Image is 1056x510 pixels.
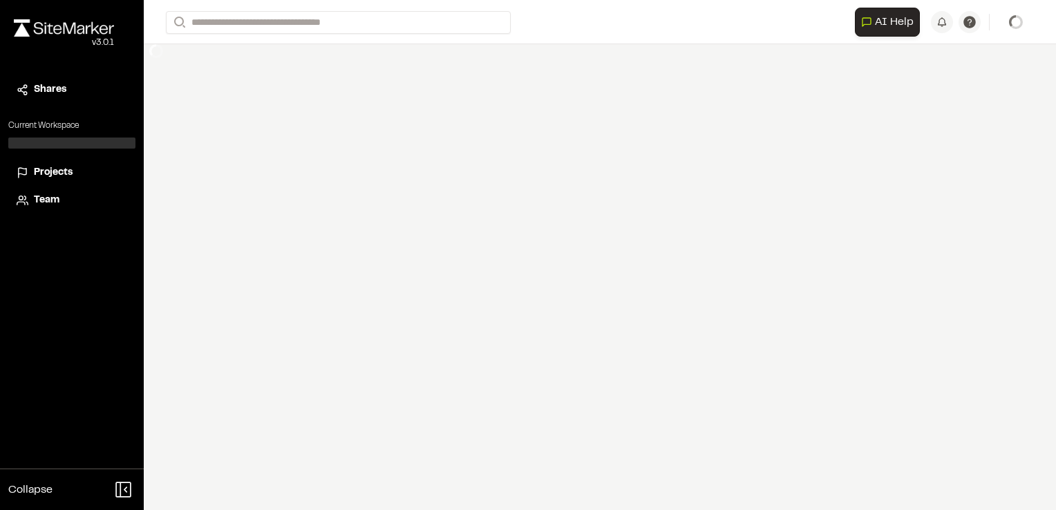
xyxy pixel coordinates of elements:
a: Projects [17,165,127,180]
span: Projects [34,165,73,180]
span: Collapse [8,482,53,498]
a: Shares [17,82,127,97]
span: Shares [34,82,66,97]
div: Open AI Assistant [855,8,925,37]
img: rebrand.png [14,19,114,37]
button: Open AI Assistant [855,8,920,37]
button: Search [166,11,191,34]
a: Team [17,193,127,208]
span: Team [34,193,59,208]
span: AI Help [875,14,914,30]
p: Current Workspace [8,120,135,132]
div: Oh geez...please don't... [14,37,114,49]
